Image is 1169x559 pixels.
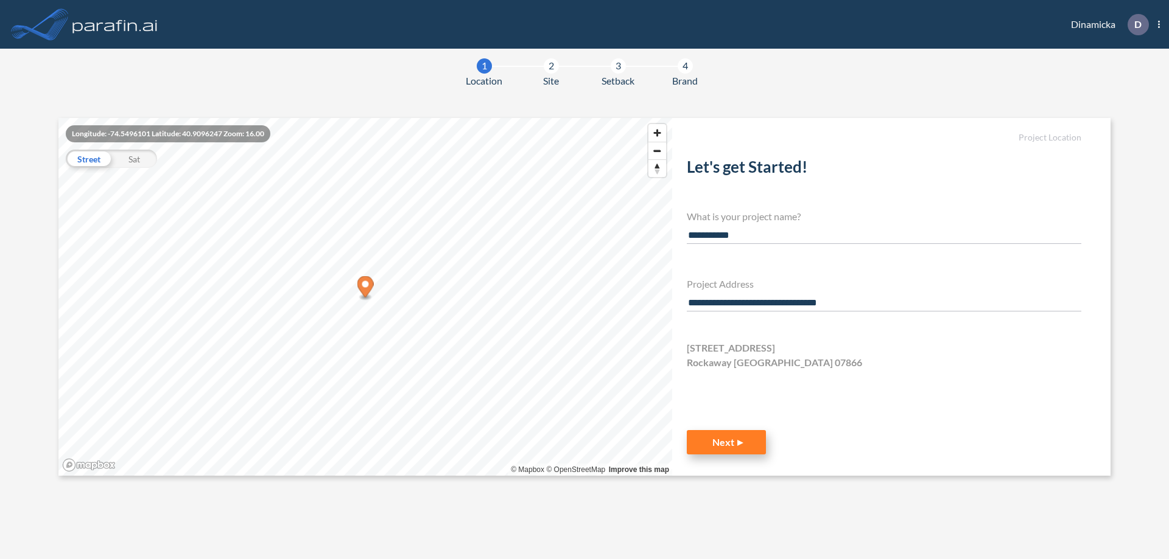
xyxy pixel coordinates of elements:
[687,430,766,454] button: Next
[648,142,666,159] button: Zoom out
[648,160,666,177] span: Reset bearing to north
[609,465,669,474] a: Improve this map
[546,465,605,474] a: OpenStreetMap
[687,210,1081,222] h4: What is your project name?
[544,58,559,74] div: 2
[477,58,492,74] div: 1
[543,74,559,88] span: Site
[687,133,1081,143] h5: Project Location
[672,74,698,88] span: Brand
[511,465,544,474] a: Mapbox
[648,124,666,142] button: Zoom in
[687,341,775,355] span: [STREET_ADDRESS]
[357,276,374,301] div: Map marker
[687,355,862,370] span: Rockaway [GEOGRAPHIC_DATA] 07866
[611,58,626,74] div: 3
[70,12,160,36] img: logo
[66,150,111,168] div: Street
[687,158,1081,181] h2: Let's get Started!
[66,125,270,142] div: Longitude: -74.5496101 Latitude: 40.9096247 Zoom: 16.00
[111,150,157,168] div: Sat
[687,278,1081,290] h4: Project Address
[678,58,693,74] div: 4
[62,458,116,472] a: Mapbox homepage
[1053,14,1160,35] div: Dinamicka
[58,118,672,476] canvas: Map
[466,74,502,88] span: Location
[1134,19,1142,30] p: D
[648,159,666,177] button: Reset bearing to north
[602,74,634,88] span: Setback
